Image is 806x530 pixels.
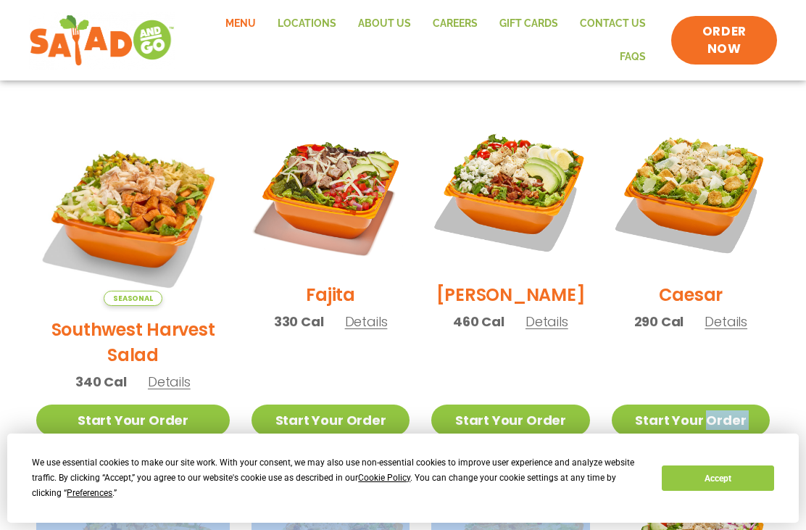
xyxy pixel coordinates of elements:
a: ORDER NOW [671,16,777,65]
a: Contact Us [569,7,657,41]
a: Careers [422,7,489,41]
h2: Southwest Harvest Salad [36,317,230,368]
img: Product photo for Southwest Harvest Salad [36,112,230,306]
img: Product photo for Fajita Salad [252,112,410,270]
a: Start Your Order [36,405,230,436]
span: Details [525,312,568,331]
img: Product photo for Cobb Salad [431,112,589,270]
div: Cookie Consent Prompt [7,434,799,523]
a: FAQs [609,41,657,74]
span: Details [148,373,191,391]
a: Locations [267,7,347,41]
span: 460 Cal [453,312,504,331]
a: GIFT CARDS [489,7,569,41]
span: Cookie Policy [358,473,410,483]
h2: [PERSON_NAME] [436,282,586,307]
button: Accept [662,465,773,491]
h2: Fajita [306,282,355,307]
span: Details [705,312,747,331]
a: Start Your Order [431,405,589,436]
span: ORDER NOW [686,23,763,58]
h2: Caesar [659,282,723,307]
a: Menu [215,7,267,41]
span: 290 Cal [634,312,684,331]
nav: Menu [189,7,657,73]
img: Product photo for Caesar Salad [612,112,770,270]
span: Details [345,312,388,331]
span: 330 Cal [274,312,324,331]
img: new-SAG-logo-768×292 [29,12,175,70]
a: About Us [347,7,422,41]
span: Preferences [67,488,112,498]
a: Start Your Order [252,405,410,436]
span: 340 Cal [75,372,127,392]
a: Start Your Order [612,405,770,436]
div: We use essential cookies to make our site work. With your consent, we may also use non-essential ... [32,455,644,501]
span: Seasonal [104,291,162,306]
